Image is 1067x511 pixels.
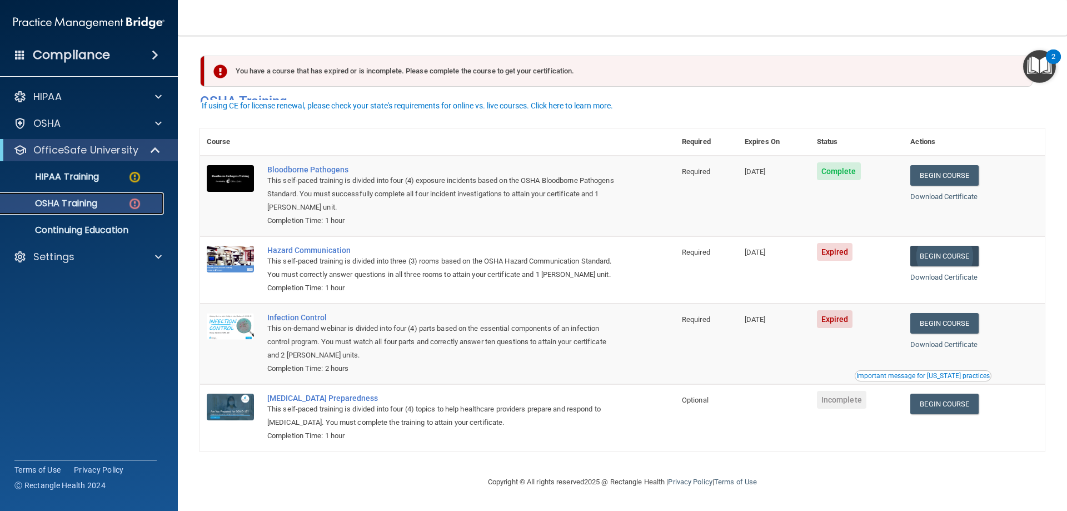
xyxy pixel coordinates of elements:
div: If using CE for license renewal, please check your state's requirements for online vs. live cours... [202,102,613,110]
div: This self-paced training is divided into three (3) rooms based on the OSHA Hazard Communication S... [267,255,620,281]
a: Begin Course [910,165,978,186]
th: Course [200,128,261,156]
div: Completion Time: 1 hour [267,214,620,227]
div: Important message for [US_STATE] practices [856,373,990,379]
p: OfficeSafe University [33,143,138,157]
div: This self-paced training is divided into four (4) topics to help healthcare providers prepare and... [267,403,620,429]
span: Required [682,248,710,256]
a: Infection Control [267,313,620,322]
th: Actions [904,128,1045,156]
p: OSHA [33,117,61,130]
a: HIPAA [13,90,162,103]
a: Download Certificate [910,340,978,349]
p: OSHA Training [7,198,97,209]
div: Completion Time: 1 hour [267,281,620,295]
img: danger-circle.6113f641.png [128,197,142,211]
span: Optional [682,396,709,404]
div: This on-demand webinar is divided into four (4) parts based on the essential components of an inf... [267,322,620,362]
button: Open Resource Center, 2 new notifications [1023,50,1056,83]
img: exclamation-circle-solid-danger.72ef9ffc.png [213,65,227,78]
button: Read this if you are a dental practitioner in the state of CA [855,370,991,381]
span: [DATE] [745,248,766,256]
span: Expired [817,310,853,328]
p: Continuing Education [7,225,159,236]
a: Hazard Communication [267,246,620,255]
img: PMB logo [13,12,164,34]
span: Ⓒ Rectangle Health 2024 [14,480,106,491]
a: Privacy Policy [74,464,124,475]
div: Completion Time: 1 hour [267,429,620,443]
a: Settings [13,250,162,264]
button: If using CE for license renewal, please check your state's requirements for online vs. live cours... [200,100,615,111]
a: Download Certificate [910,273,978,281]
a: Terms of Use [714,478,757,486]
span: Required [682,315,710,324]
th: Required [675,128,738,156]
span: Required [682,167,710,176]
a: Terms of Use [14,464,61,475]
h4: OSHA Training [200,93,1045,109]
img: warning-circle.0cc9ac19.png [128,170,142,184]
span: Complete [817,162,861,180]
a: OSHA [13,117,162,130]
a: Privacy Policy [668,478,712,486]
p: HIPAA [33,90,62,103]
a: [MEDICAL_DATA] Preparedness [267,394,620,403]
th: Status [810,128,904,156]
a: Begin Course [910,394,978,414]
a: Begin Course [910,246,978,266]
p: HIPAA Training [7,171,99,182]
p: Settings [33,250,74,264]
span: [DATE] [745,167,766,176]
a: OfficeSafe University [13,143,161,157]
div: Copyright © All rights reserved 2025 @ Rectangle Health | | [420,464,825,500]
h4: Compliance [33,47,110,63]
span: [DATE] [745,315,766,324]
a: Begin Course [910,313,978,334]
a: Bloodborne Pathogens [267,165,620,174]
th: Expires On [738,128,810,156]
div: This self-paced training is divided into four (4) exposure incidents based on the OSHA Bloodborne... [267,174,620,214]
a: Download Certificate [910,192,978,201]
div: You have a course that has expired or is incomplete. Please complete the course to get your certi... [205,56,1033,87]
div: Completion Time: 2 hours [267,362,620,375]
span: Expired [817,243,853,261]
div: 2 [1051,57,1055,71]
span: Incomplete [817,391,866,409]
